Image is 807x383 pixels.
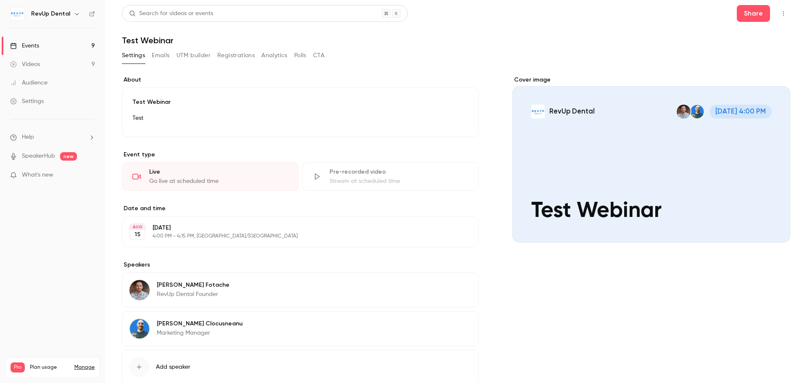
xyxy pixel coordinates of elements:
section: Cover image [512,76,790,243]
div: Live [149,168,288,176]
label: Speakers [122,261,479,269]
div: Pre-recorded video [330,168,469,176]
span: Help [22,133,34,142]
button: Analytics [261,49,287,62]
h6: RevUp Dental [31,10,70,18]
p: Event type [122,151,479,159]
div: Nick Fotache[PERSON_NAME] FotacheRevUp Dental Founder [122,272,479,308]
label: Cover image [512,76,790,84]
span: Plan usage [30,364,69,371]
p: Test Webinar [132,98,468,106]
div: Search for videos or events [129,9,213,18]
span: Pro [11,362,25,372]
button: CTA [313,49,324,62]
p: 15 [134,230,140,239]
div: LiveGo live at scheduled time [122,162,299,191]
img: Adrian Clocusneanu [129,319,150,339]
label: About [122,76,479,84]
span: Add speaker [156,363,190,371]
p: Marketing Manager [157,329,243,337]
button: Settings [122,49,145,62]
button: Registrations [217,49,255,62]
div: Videos [10,60,40,69]
h1: Test Webinar [122,35,790,45]
a: Manage [74,364,95,371]
div: Audience [10,79,47,87]
div: AUG [130,224,145,230]
div: Stream at scheduled time [330,177,469,185]
img: Nick Fotache [129,280,150,300]
span: What's new [22,171,53,180]
div: Events [10,42,39,50]
div: Adrian Clocusneanu[PERSON_NAME] ClocusneanuMarketing Manager [122,311,479,346]
p: [PERSON_NAME] Fotache [157,281,229,289]
p: Test [132,113,468,123]
li: help-dropdown-opener [10,133,95,142]
button: Polls [294,49,306,62]
button: Share [737,5,770,22]
label: Date and time [122,204,479,213]
p: [DATE] [153,224,434,232]
span: new [60,152,77,161]
button: UTM builder [177,49,211,62]
p: 4:00 PM - 4:15 PM, [GEOGRAPHIC_DATA]/[GEOGRAPHIC_DATA] [153,233,434,240]
p: RevUp Dental Founder [157,290,229,298]
div: Go live at scheduled time [149,177,288,185]
img: RevUp Dental [11,7,24,21]
a: SpeakerHub [22,152,55,161]
button: Emails [152,49,169,62]
p: [PERSON_NAME] Clocusneanu [157,320,243,328]
div: Pre-recorded videoStream at scheduled time [302,162,479,191]
div: Settings [10,97,44,106]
